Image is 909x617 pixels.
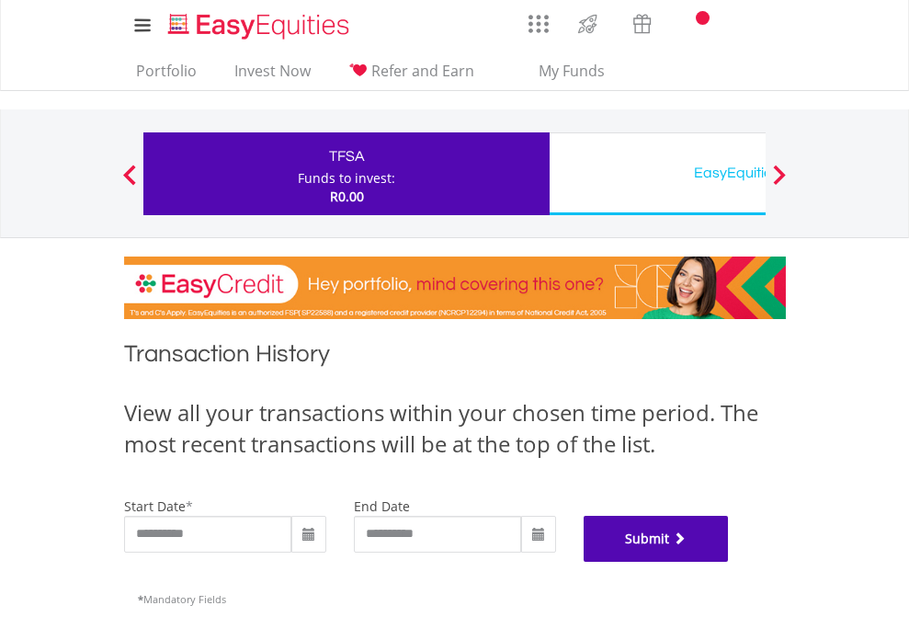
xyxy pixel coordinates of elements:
[124,257,786,319] img: EasyCredit Promotion Banner
[716,5,763,41] a: FAQ's and Support
[761,174,798,192] button: Next
[354,497,410,515] label: end date
[584,516,729,562] button: Submit
[111,174,148,192] button: Previous
[517,5,561,34] a: AppsGrid
[512,59,632,83] span: My Funds
[124,337,786,379] h1: Transaction History
[161,5,357,41] a: Home page
[528,14,549,34] img: grid-menu-icon.svg
[129,62,204,90] a: Portfolio
[165,11,357,41] img: EasyEquities_Logo.png
[763,5,810,45] a: My Profile
[669,5,716,41] a: Notifications
[227,62,318,90] a: Invest Now
[298,169,395,188] div: Funds to invest:
[615,5,669,39] a: Vouchers
[138,592,226,606] span: Mandatory Fields
[154,143,539,169] div: TFSA
[124,497,186,515] label: start date
[124,397,786,461] div: View all your transactions within your chosen time period. The most recent transactions will be a...
[330,188,364,205] span: R0.00
[573,9,603,39] img: thrive-v2.svg
[627,9,657,39] img: vouchers-v2.svg
[371,61,474,81] span: Refer and Earn
[341,62,482,90] a: Refer and Earn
